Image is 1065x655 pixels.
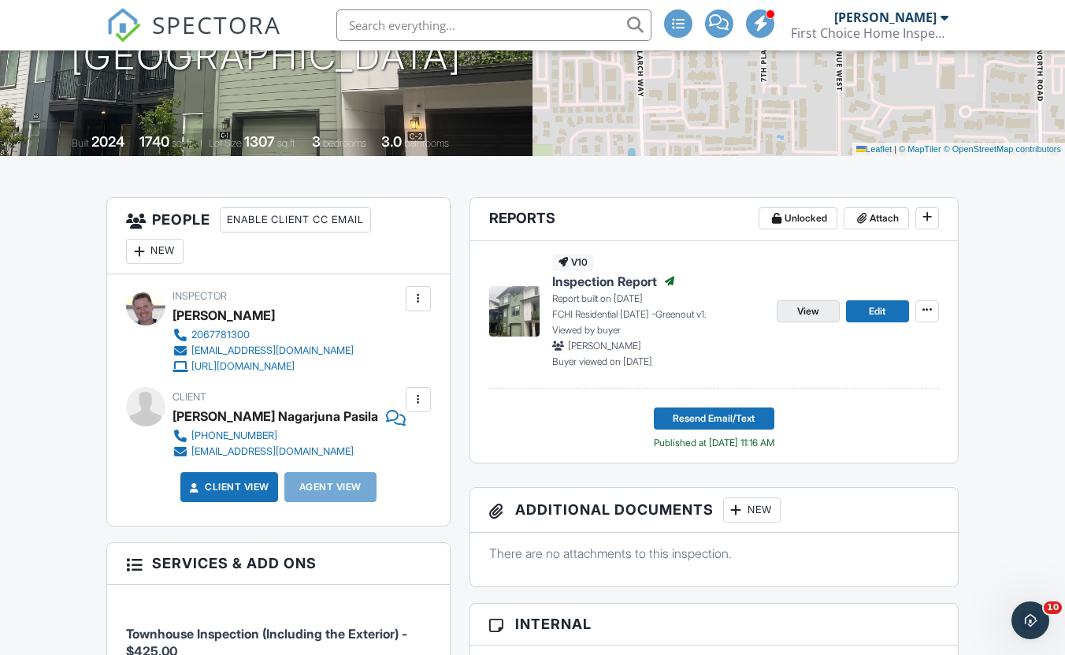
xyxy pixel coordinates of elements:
[944,144,1061,154] a: © OpenStreetMap contributors
[191,329,250,341] div: 2067781300
[244,133,275,150] div: 1307
[191,430,277,442] div: [PHONE_NUMBER]
[139,133,169,150] div: 1740
[173,290,227,302] span: Inspector
[791,25,948,41] div: First Choice Home Inspection
[1011,601,1049,639] iframe: Intercom live chat
[173,359,354,374] a: [URL][DOMAIN_NAME]
[173,444,393,460] a: [EMAIL_ADDRESS][DOMAIN_NAME]
[336,9,651,41] input: Search everything...
[191,344,354,357] div: [EMAIL_ADDRESS][DOMAIN_NAME]
[404,137,449,149] span: bathrooms
[172,137,194,149] span: sq. ft.
[470,604,958,645] h3: Internal
[173,343,354,359] a: [EMAIL_ADDRESS][DOMAIN_NAME]
[834,9,937,25] div: [PERSON_NAME]
[126,239,184,264] div: New
[173,404,378,428] div: [PERSON_NAME] Nagarjuna Pasila
[152,8,281,41] span: SPECTORA
[1044,601,1062,614] span: 10
[899,144,941,154] a: © MapTiler
[277,137,297,149] span: sq.ft.
[381,133,402,150] div: 3.0
[107,198,450,274] h3: People
[106,21,281,54] a: SPECTORA
[173,391,206,403] span: Client
[723,497,781,523] div: New
[173,428,393,444] a: [PHONE_NUMBER]
[470,488,958,533] h3: Additional Documents
[72,137,89,149] span: Built
[107,543,450,584] h3: Services & Add ons
[894,144,896,154] span: |
[173,327,354,343] a: 2067781300
[312,133,321,150] div: 3
[106,8,141,43] img: The Best Home Inspection Software - Spectora
[191,360,295,373] div: [URL][DOMAIN_NAME]
[173,303,275,327] div: [PERSON_NAME]
[323,137,366,149] span: bedrooms
[91,133,124,150] div: 2024
[191,445,354,458] div: [EMAIL_ADDRESS][DOMAIN_NAME]
[186,479,269,495] a: Client View
[856,144,892,154] a: Leaflet
[209,137,242,149] span: Lot Size
[220,207,371,233] div: Enable Client CC Email
[489,545,939,562] p: There are no attachments to this inspection.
